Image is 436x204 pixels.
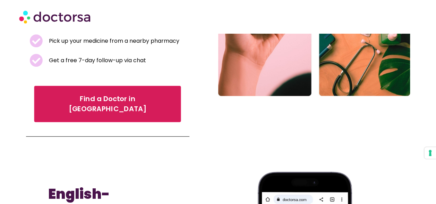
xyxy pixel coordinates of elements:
span: Find a Doctor in [GEOGRAPHIC_DATA] [44,94,171,114]
span: Pick up your medicine from a nearby pharmacy [47,36,179,46]
a: Find a Doctor in [GEOGRAPHIC_DATA] [34,86,181,122]
span: Get a free 7-day follow-up via chat [47,56,146,65]
button: Your consent preferences for tracking technologies [424,147,436,159]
